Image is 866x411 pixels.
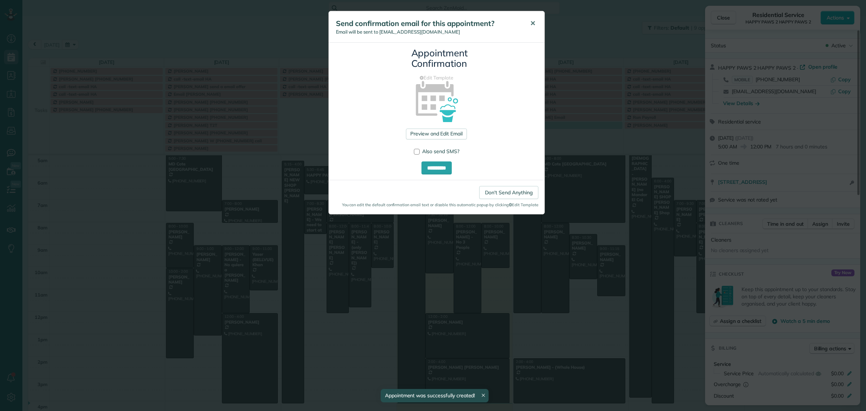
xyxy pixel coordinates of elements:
[336,29,460,35] span: Email will be sent to [EMAIL_ADDRESS][DOMAIN_NAME]
[422,148,459,155] span: Also send SMS?
[411,48,462,69] h3: Appointment Confirmation
[335,202,538,208] small: You can edit the default confirmation email text or disable this automatic popup by clicking Edit...
[334,74,539,81] a: Edit Template
[530,19,535,27] span: ✕
[336,18,520,29] h5: Send confirmation email for this appointment?
[479,186,538,199] a: Don't Send Anything
[406,129,467,139] a: Preview and Edit Email
[381,389,489,402] div: Appointment was successfully created!
[404,68,469,133] img: appointment_confirmation_icon-141e34405f88b12ade42628e8c248340957700ab75a12ae832a8710e9b578dc5.png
